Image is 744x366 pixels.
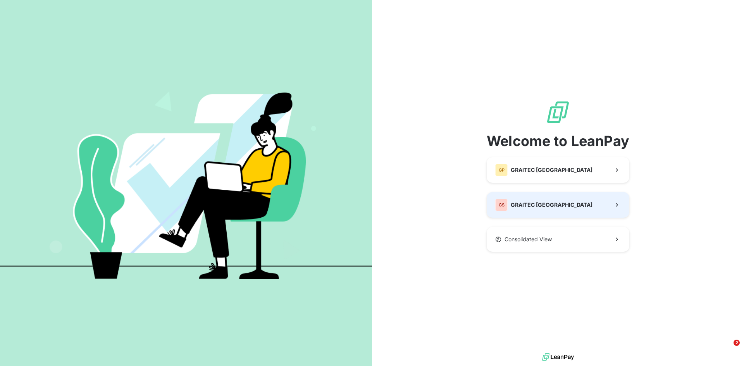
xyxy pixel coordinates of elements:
span: GRAITEC [GEOGRAPHIC_DATA] [511,166,592,174]
div: GP [495,164,508,176]
span: GRAITEC [GEOGRAPHIC_DATA] [511,201,592,209]
img: logo [542,351,574,363]
span: Consolidated View [505,235,552,243]
img: logo sigle [546,100,570,125]
button: GPGRAITEC [GEOGRAPHIC_DATA] [487,157,629,183]
iframe: Intercom live chat [718,340,736,358]
button: Consolidated View [487,227,629,252]
span: Welcome to LeanPay [487,134,629,148]
div: GS [495,199,508,211]
button: GSGRAITEC [GEOGRAPHIC_DATA] [487,192,629,218]
span: 2 [734,340,740,346]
